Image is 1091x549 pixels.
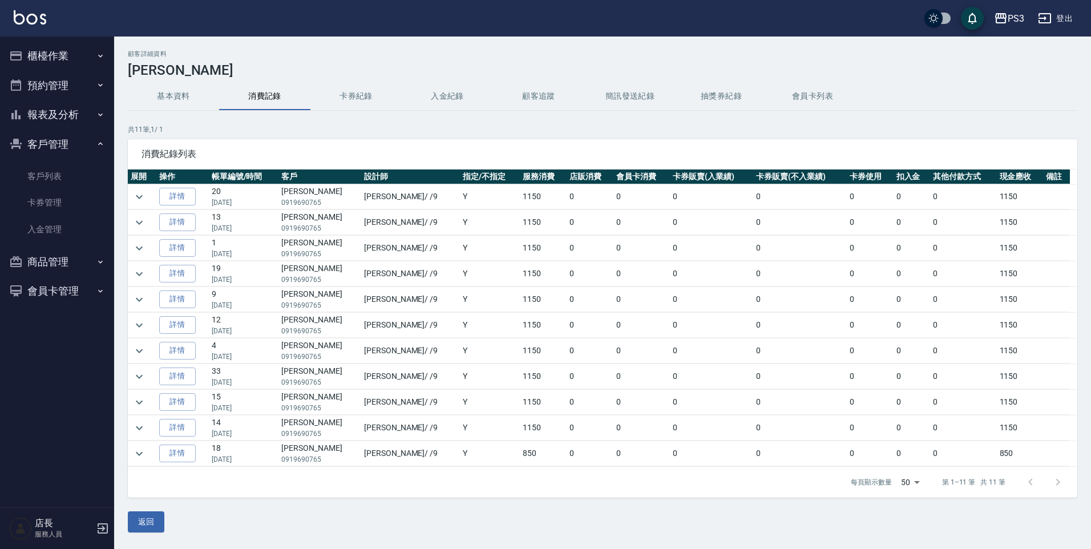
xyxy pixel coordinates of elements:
[753,169,847,184] th: 卡券販賣(不入業績)
[281,249,358,259] p: 0919690765
[520,441,567,466] td: 850
[209,390,279,415] td: 15
[460,261,520,286] td: Y
[520,236,567,261] td: 1150
[131,368,148,385] button: expand row
[212,377,276,387] p: [DATE]
[520,313,567,338] td: 1150
[930,169,996,184] th: 其他付款方式
[5,276,110,306] button: 會員卡管理
[278,169,361,184] th: 客戶
[567,287,613,312] td: 0
[142,148,1064,160] span: 消費紀錄列表
[361,169,460,184] th: 設計師
[997,184,1044,209] td: 1150
[753,210,847,235] td: 0
[460,184,520,209] td: Y
[212,300,276,310] p: [DATE]
[961,7,984,30] button: save
[131,394,148,411] button: expand row
[851,477,892,487] p: 每頁顯示數量
[212,352,276,362] p: [DATE]
[670,390,753,415] td: 0
[281,454,358,465] p: 0919690765
[753,338,847,364] td: 0
[159,213,196,231] a: 詳情
[5,71,110,100] button: 預約管理
[361,287,460,312] td: [PERSON_NAME] / /9
[894,210,930,235] td: 0
[460,415,520,441] td: Y
[310,83,402,110] button: 卡券紀錄
[278,236,361,261] td: [PERSON_NAME]
[212,403,276,413] p: [DATE]
[894,169,930,184] th: 扣入金
[997,287,1044,312] td: 1150
[753,390,847,415] td: 0
[930,441,996,466] td: 0
[159,239,196,257] a: 詳情
[997,313,1044,338] td: 1150
[670,169,753,184] th: 卡券販賣(入業績)
[997,441,1044,466] td: 850
[894,441,930,466] td: 0
[584,83,676,110] button: 簡訊發送紀錄
[278,184,361,209] td: [PERSON_NAME]
[767,83,858,110] button: 會員卡列表
[212,249,276,259] p: [DATE]
[753,287,847,312] td: 0
[131,317,148,334] button: expand row
[209,184,279,209] td: 20
[847,210,894,235] td: 0
[894,338,930,364] td: 0
[894,415,930,441] td: 0
[460,169,520,184] th: 指定/不指定
[894,287,930,312] td: 0
[930,236,996,261] td: 0
[212,326,276,336] p: [DATE]
[942,477,1005,487] p: 第 1–11 筆 共 11 筆
[613,390,670,415] td: 0
[1043,169,1070,184] th: 備註
[567,364,613,389] td: 0
[128,50,1077,58] h2: 顧客詳細資料
[847,390,894,415] td: 0
[361,261,460,286] td: [PERSON_NAME] / /9
[930,210,996,235] td: 0
[128,169,156,184] th: 展開
[5,130,110,159] button: 客戶管理
[209,415,279,441] td: 14
[5,189,110,216] a: 卡券管理
[460,210,520,235] td: Y
[613,364,670,389] td: 0
[278,313,361,338] td: [PERSON_NAME]
[930,184,996,209] td: 0
[278,210,361,235] td: [PERSON_NAME]
[847,261,894,286] td: 0
[278,338,361,364] td: [PERSON_NAME]
[278,261,361,286] td: [PERSON_NAME]
[930,338,996,364] td: 0
[613,184,670,209] td: 0
[460,287,520,312] td: Y
[5,216,110,243] a: 入金管理
[520,184,567,209] td: 1150
[997,338,1044,364] td: 1150
[930,364,996,389] td: 0
[460,236,520,261] td: Y
[361,210,460,235] td: [PERSON_NAME] / /9
[670,441,753,466] td: 0
[128,511,164,532] button: 返回
[131,214,148,231] button: expand row
[930,390,996,415] td: 0
[14,10,46,25] img: Logo
[128,124,1077,135] p: 共 11 筆, 1 / 1
[460,390,520,415] td: Y
[567,169,613,184] th: 店販消費
[281,326,358,336] p: 0919690765
[753,184,847,209] td: 0
[278,364,361,389] td: [PERSON_NAME]
[613,313,670,338] td: 0
[997,169,1044,184] th: 現金應收
[930,415,996,441] td: 0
